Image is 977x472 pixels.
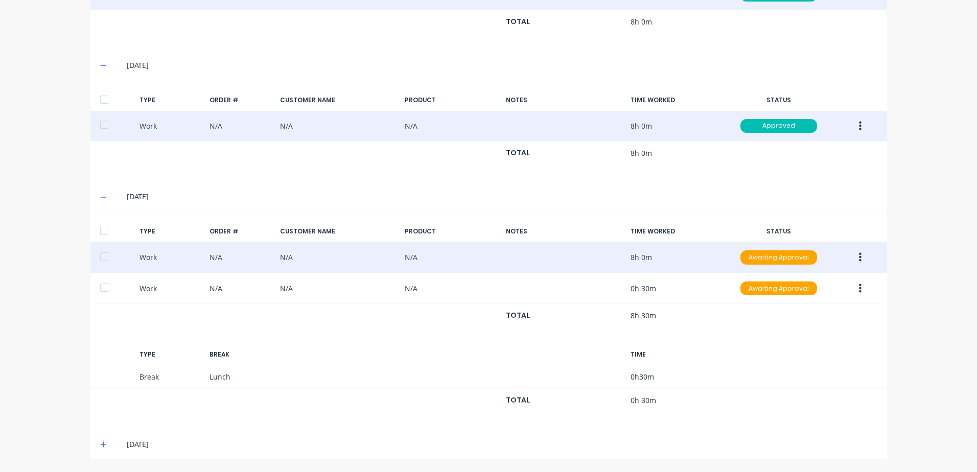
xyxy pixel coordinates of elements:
div: STATUS [732,227,825,236]
div: [DATE] [127,60,877,71]
div: CUSTOMER NAME [280,96,397,105]
div: STATUS [732,96,825,105]
div: [DATE] [127,439,877,450]
div: TYPE [139,227,202,236]
div: PRODUCT [405,227,498,236]
div: ORDER # [210,96,272,105]
div: TYPE [139,96,202,105]
div: Awaiting Approval [740,250,817,265]
div: PRODUCT [405,96,498,105]
div: TIME [631,350,724,359]
div: CUSTOMER NAME [280,227,397,236]
div: TYPE [139,350,202,359]
div: TIME WORKED [631,227,724,236]
div: [DATE] [127,191,877,202]
div: NOTES [506,96,622,105]
div: ORDER # [210,227,272,236]
div: Approved [740,119,817,133]
div: Awaiting Approval [740,281,817,296]
div: NOTES [506,227,622,236]
div: TIME WORKED [631,96,724,105]
div: BREAK [210,350,272,359]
